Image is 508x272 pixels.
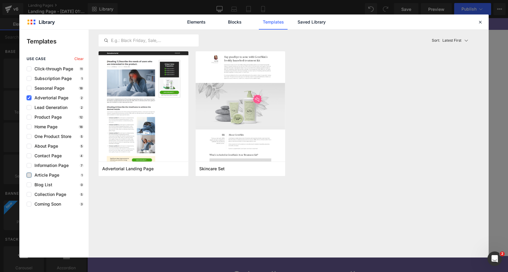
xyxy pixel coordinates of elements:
[31,192,66,197] span: Collection Page
[307,36,337,48] a: Contact Us
[259,14,288,30] a: Templates
[432,38,440,43] span: Sort:
[31,86,64,91] span: Seasonal Page
[103,36,159,48] a: Shop Flea & Tick Collar
[31,134,71,139] span: One Product Store
[80,77,84,80] p: 1
[259,39,276,45] span: Reviews
[44,16,57,29] summary: Search
[31,173,59,178] span: Article Page
[88,39,100,45] span: Home
[80,173,84,177] p: 1
[173,3,248,8] span: 🐶 Welcome to DEWELPRO Store 🐶
[79,154,84,158] p: 4
[280,36,307,48] a: About Us
[487,251,502,266] iframe: Intercom live chat
[182,14,211,30] a: Elements
[256,36,280,48] a: Reviews
[31,124,57,129] span: Home Page
[31,153,62,158] span: Contact Page
[74,57,84,61] span: Clear
[102,166,154,171] span: Advertorial Landing Page
[31,105,67,110] span: Lead Generation
[80,183,84,187] p: 0
[79,67,84,71] p: 11
[27,57,46,61] span: use case
[31,115,62,120] span: Product Page
[159,36,208,48] a: DEWEL Collar FAQs
[78,125,84,129] p: 18
[99,37,198,44] input: E.g.: Black Friday, Sale,...
[31,76,72,81] span: Subscription Page
[80,202,84,206] p: 3
[31,144,58,149] span: About Page
[31,66,73,71] span: Click-through Page
[80,144,84,148] p: 5
[220,14,249,30] a: Blocks
[78,115,84,119] p: 12
[297,14,326,30] a: Saved Library
[212,39,252,45] span: Shipping & Delivery
[310,39,333,45] span: Contact Us
[429,34,479,46] button: Latest FirstSort:Latest First
[183,162,238,174] a: Explore Template
[27,37,89,46] p: Templates
[80,164,84,167] p: 7
[80,96,84,100] p: 2
[31,202,61,206] span: Coming Soon
[189,15,232,30] img: DEWELPRO LLC
[39,178,382,183] p: or Drag & Drop elements from left sidebar
[27,250,393,266] h2: Subscribe to our emails
[84,36,103,48] a: Home
[80,106,84,109] p: 2
[442,38,461,43] p: Latest First
[80,193,84,196] p: 5
[31,163,69,168] span: Information Page
[283,39,303,45] span: About Us
[78,86,84,90] p: 18
[500,251,505,256] span: 2
[199,166,225,171] span: Skincare Set
[80,135,84,138] p: 5
[107,39,155,45] span: Shop Flea & Tick Collar
[162,39,204,45] span: DEWEL Collar FAQs
[31,95,68,100] span: Advertorial Page
[31,182,52,187] span: Blog List
[187,13,234,32] a: DEWELPRO LLC
[208,36,256,48] a: Shipping & Delivery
